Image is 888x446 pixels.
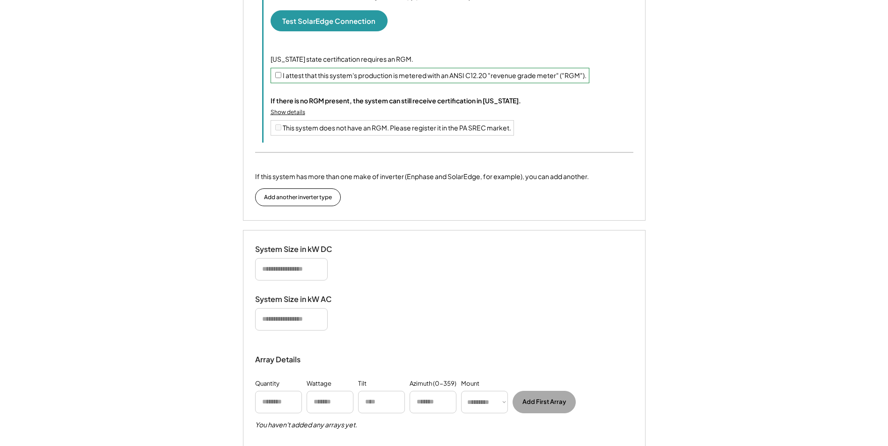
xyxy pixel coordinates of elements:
h5: You haven't added any arrays yet. [255,420,357,430]
div: System Size in kW DC [255,245,349,254]
div: Mount [461,379,479,388]
div: Wattage [307,379,331,388]
label: This system does not have an RGM. Please register it in the PA SREC market. [283,123,511,132]
button: Test SolarEdge Connection [271,10,388,31]
div: Array Details [255,354,302,365]
div: [US_STATE] state certification requires an RGM. [271,55,633,64]
button: Add another inverter type [255,188,341,206]
button: Add First Array [513,391,576,413]
label: I attest that this system's production is metered with an ANSI C12.20 "revenue grade meter" ("RGM"). [283,71,587,79]
div: Azimuth (0-359) [410,379,456,388]
div: Quantity [255,379,279,388]
div: System Size in kW AC [255,295,349,304]
div: Tilt [358,379,367,388]
div: If there is no RGM present, the system can still receive certification in [US_STATE]. [271,96,521,105]
div: Show details [271,108,305,116]
div: If this system has more than one make of inverter (Enphase and SolarEdge, for example), you can a... [255,172,589,181]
